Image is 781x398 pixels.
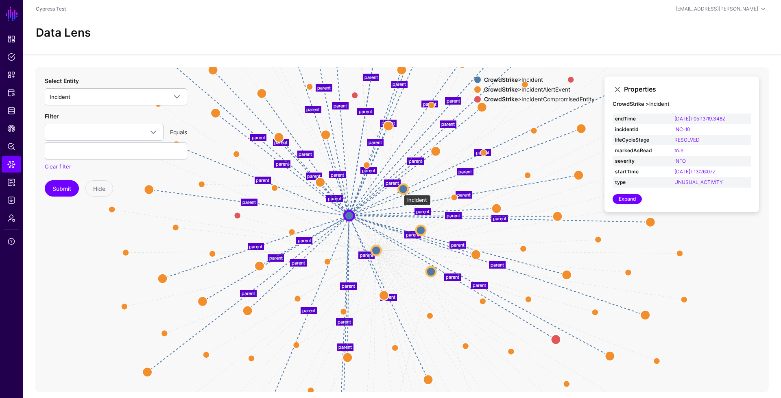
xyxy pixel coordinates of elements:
strong: CrowdStrike [484,76,518,83]
a: Logs [2,192,21,208]
button: Submit [45,180,79,197]
a: true [674,147,683,153]
div: > IncidentAlertEvent [482,86,596,93]
text: parent [393,81,406,87]
text: parent [451,242,465,247]
a: [DATE]T13:26:07Z [674,168,716,175]
text: parent [382,120,395,126]
text: parent [274,140,288,145]
a: Dashboard [2,31,21,47]
a: Clear filter [45,163,71,170]
text: parent [362,167,375,173]
div: [EMAIL_ADDRESS][PERSON_NAME] [676,5,758,13]
a: RESOLVED [674,137,700,143]
text: parent [369,139,382,145]
strong: endTime [615,115,670,122]
a: Policies [2,49,21,65]
text: parent [249,244,262,249]
span: CAEP Hub [7,125,15,133]
span: Policy Lens [7,142,15,151]
span: Data Lens [7,160,15,168]
text: parent [338,319,351,324]
text: parent [299,151,312,157]
strong: startTime [615,168,670,175]
text: parent [446,274,459,280]
text: parent [276,161,289,166]
text: parent [256,177,269,183]
text: parent [328,195,341,201]
text: parent [447,212,460,218]
strong: incidentId [615,126,670,133]
text: parent [491,262,504,268]
strong: CrowdStrike [484,96,518,103]
a: INC-10 [674,126,690,132]
label: Select Entity [45,77,79,85]
span: Admin [7,214,15,222]
text: parent [242,199,256,205]
strong: CrowdStrike > [613,101,649,107]
text: parent [386,180,399,186]
text: parent [342,283,355,289]
strong: severity [615,157,670,165]
a: Cypress Test [36,6,66,12]
div: > Incident [482,77,596,83]
text: parent [473,282,486,288]
strong: type [615,179,670,186]
span: Identity Data Fabric [7,107,15,115]
a: Protected Systems [2,85,21,101]
text: parent [406,232,419,237]
h3: Properties [624,85,751,93]
div: Incident [404,195,431,206]
span: Incident [50,94,70,100]
a: Identity Data Fabric [2,103,21,119]
text: parent [338,344,352,350]
text: parent [331,172,344,177]
text: parent [423,101,436,107]
text: parent [416,209,430,214]
text: parent [359,108,372,114]
text: parent [441,121,455,127]
span: Protected Systems [7,89,15,97]
div: > IncidentCompromisedEntity [482,96,596,103]
strong: CrowdStrike [484,86,518,93]
text: parent [242,291,255,296]
a: Expand [613,194,642,204]
text: parent [306,107,320,112]
button: Hide [85,180,113,197]
text: parent [269,255,283,261]
strong: markedAsRead [615,147,670,154]
a: Admin [2,210,21,226]
text: parent [307,173,321,179]
a: CAEP Hub [2,120,21,137]
h4: Incident [613,101,751,107]
text: parent [493,216,506,221]
a: Data Lens [2,156,21,173]
text: parent [252,134,265,140]
strong: lifeCycleStage [615,136,670,144]
text: parent [302,308,316,313]
text: parent [447,98,460,103]
div: Equals [167,128,190,136]
a: [DATE]T05:13:19.348Z [674,116,725,122]
text: parent [409,158,422,164]
h2: Data Lens [36,26,91,40]
text: parent [317,85,331,91]
text: parent [382,294,395,300]
text: parent [458,169,472,175]
text: parent [360,252,373,258]
a: Snippets [2,67,21,83]
span: Policies [7,53,15,61]
label: Filter [45,112,59,120]
a: INFO [674,158,686,164]
text: parent [457,192,471,198]
a: Reports [2,174,21,190]
a: SGNL [5,5,19,23]
text: parent [364,74,378,80]
text: parent [292,260,305,265]
a: Policy Lens [2,138,21,155]
span: Dashboard [7,35,15,43]
a: UNUSUAL_ACTIVITY [674,179,723,185]
text: parent [298,237,311,243]
span: Support [7,237,15,245]
text: parent [476,149,489,155]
